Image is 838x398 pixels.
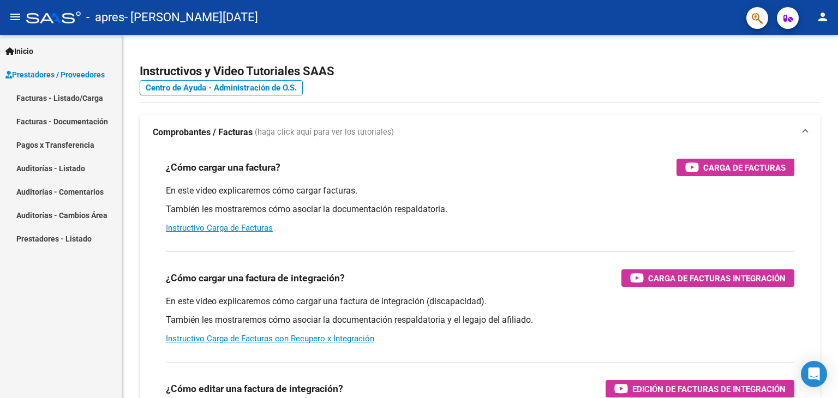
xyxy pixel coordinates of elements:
[703,161,786,174] span: Carga de Facturas
[140,61,821,82] h2: Instructivos y Video Tutoriales SAAS
[677,159,794,176] button: Carga de Facturas
[140,80,303,95] a: Centro de Ayuda - Administración de O.S.
[166,314,794,326] p: También les mostraremos cómo asociar la documentación respaldatoria y el legajo del afiliado.
[621,269,794,287] button: Carga de Facturas Integración
[5,69,105,81] span: Prestadores / Proveedores
[166,203,794,215] p: También les mostraremos cómo asociar la documentación respaldatoria.
[632,382,786,396] span: Edición de Facturas de integración
[648,272,786,285] span: Carga de Facturas Integración
[166,270,345,286] h3: ¿Cómo cargar una factura de integración?
[124,5,258,29] span: - [PERSON_NAME][DATE]
[5,45,33,57] span: Inicio
[816,10,829,23] mat-icon: person
[166,381,343,396] h3: ¿Cómo editar una factura de integración?
[153,126,253,138] strong: Comprobantes / Facturas
[166,296,794,307] p: En este video explicaremos cómo cargar una factura de integración (discapacidad).
[606,380,794,397] button: Edición de Facturas de integración
[255,126,394,138] span: (haga click aquí para ver los tutoriales)
[166,160,280,175] h3: ¿Cómo cargar una factura?
[166,334,374,343] a: Instructivo Carga de Facturas con Recupero x Integración
[166,185,794,197] p: En este video explicaremos cómo cargar facturas.
[9,10,22,23] mat-icon: menu
[166,223,273,233] a: Instructivo Carga de Facturas
[801,361,827,387] div: Open Intercom Messenger
[86,5,124,29] span: - apres
[140,115,821,150] mat-expansion-panel-header: Comprobantes / Facturas (haga click aquí para ver los tutoriales)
